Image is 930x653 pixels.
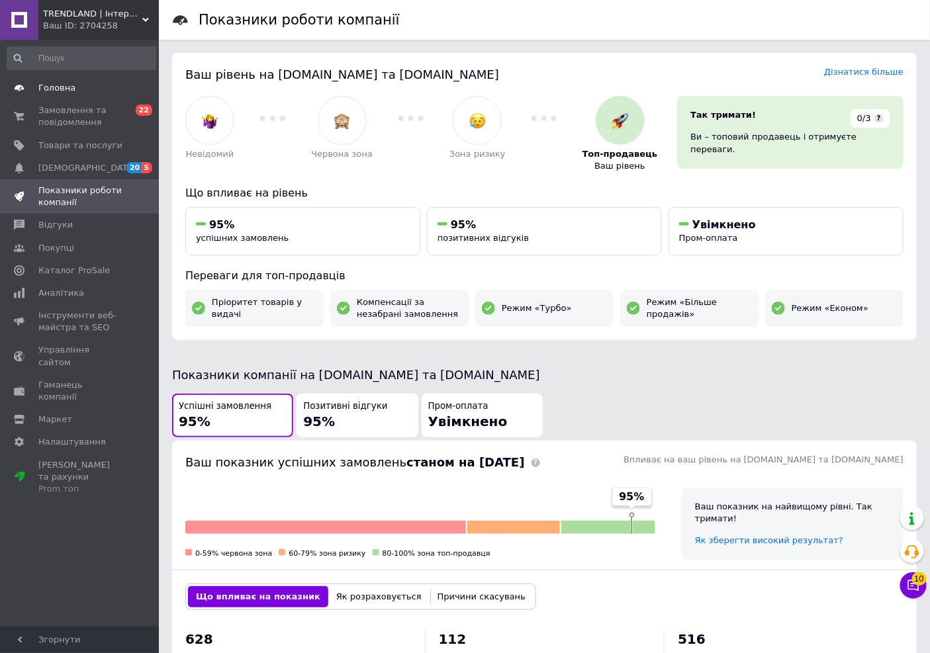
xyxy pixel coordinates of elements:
[195,549,272,558] span: 0-59% червона зона
[196,233,289,243] span: успішних замовлень
[185,455,525,469] span: Ваш показник успішних замовлень
[38,140,122,152] span: Товари та послуги
[185,67,499,81] span: Ваш рівень на [DOMAIN_NAME] та [DOMAIN_NAME]
[38,436,106,448] span: Налаштування
[469,112,486,129] img: :disappointed_relieved:
[188,586,328,607] button: Що впливає на показник
[38,82,75,94] span: Головна
[297,394,418,438] button: Позитивні відгуки95%
[185,269,346,282] span: Переваги для топ-продавців
[38,219,73,231] span: Відгуки
[172,394,293,438] button: Успішні замовлення95%
[38,265,110,277] span: Каталог ProSale
[136,105,152,116] span: 22
[334,112,350,129] img: :see_no_evil:
[582,148,658,160] span: Топ-продавець
[38,483,122,495] div: Prom топ
[7,46,156,70] input: Пошук
[289,549,365,558] span: 60-79% зона ризику
[449,148,506,160] span: Зона ризику
[202,112,218,129] img: :woman-shrugging:
[612,112,628,129] img: :rocket:
[186,148,234,160] span: Невідомий
[502,302,572,314] span: Режим «Турбо»
[438,233,529,243] span: позитивних відгуків
[422,394,543,438] button: Пром-оплатаУвімкнено
[695,501,890,525] div: Ваш показник на найвищому рівні. Так тримати!
[406,455,524,469] b: станом на [DATE]
[38,379,122,403] span: Гаманець компанії
[690,110,756,120] span: Так тримати!
[430,586,534,607] button: Причини скасувань
[179,400,271,413] span: Успішні замовлення
[912,572,927,586] span: 10
[439,631,467,647] span: 112
[43,8,142,20] span: TRENDLAND | Інтернет-магазин
[428,400,488,413] span: Пром-оплата
[185,207,420,255] button: 95%успішних замовлень
[172,368,540,382] span: Показники компанії на [DOMAIN_NAME] та [DOMAIN_NAME]
[692,218,756,231] span: Увімкнено
[38,344,122,368] span: Управління сайтом
[126,162,142,173] span: 20
[179,414,210,429] span: 95%
[690,131,890,155] div: Ви – топовий продавець і отримуєте переваги.
[874,114,884,123] span: ?
[427,207,662,255] button: 95%позитивних відгуків
[695,535,843,545] a: Як зберегти високий результат?
[185,187,308,199] span: Що впливає на рівень
[199,12,400,28] h1: Показники роботи компанії
[669,207,904,255] button: УвімкненоПром-оплата
[303,414,335,429] span: 95%
[678,631,706,647] span: 516
[900,572,927,599] button: Чат з покупцем10
[43,20,159,32] div: Ваш ID: 2704258
[38,105,122,128] span: Замовлення та повідомлення
[383,549,490,558] span: 80-100% зона топ-продавця
[38,162,136,174] span: [DEMOGRAPHIC_DATA]
[38,310,122,333] span: Інструменти веб-майстра та SEO
[357,296,462,320] span: Компенсації за незабрані замовлення
[38,459,122,496] span: [PERSON_NAME] та рахунки
[647,296,752,320] span: Режим «Більше продажів»
[209,218,234,231] span: 95%
[303,400,387,413] span: Позитивні відгуки
[594,160,645,172] span: Ваш рівень
[451,218,476,231] span: 95%
[142,162,152,173] span: 5
[311,148,373,160] span: Червона зона
[38,242,74,254] span: Покупці
[792,302,868,314] span: Режим «Економ»
[212,296,317,320] span: Пріоритет товарів у видачі
[679,233,738,243] span: Пром-оплата
[824,67,904,77] a: Дізнатися більше
[851,109,890,128] div: 0/3
[38,287,84,299] span: Аналітика
[328,586,430,607] button: Як розраховується
[38,185,122,208] span: Показники роботи компанії
[428,414,508,429] span: Увімкнено
[619,490,644,504] span: 95%
[38,414,72,425] span: Маркет
[624,455,904,464] span: Впливає на ваш рівень на [DOMAIN_NAME] та [DOMAIN_NAME]
[185,631,213,647] span: 628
